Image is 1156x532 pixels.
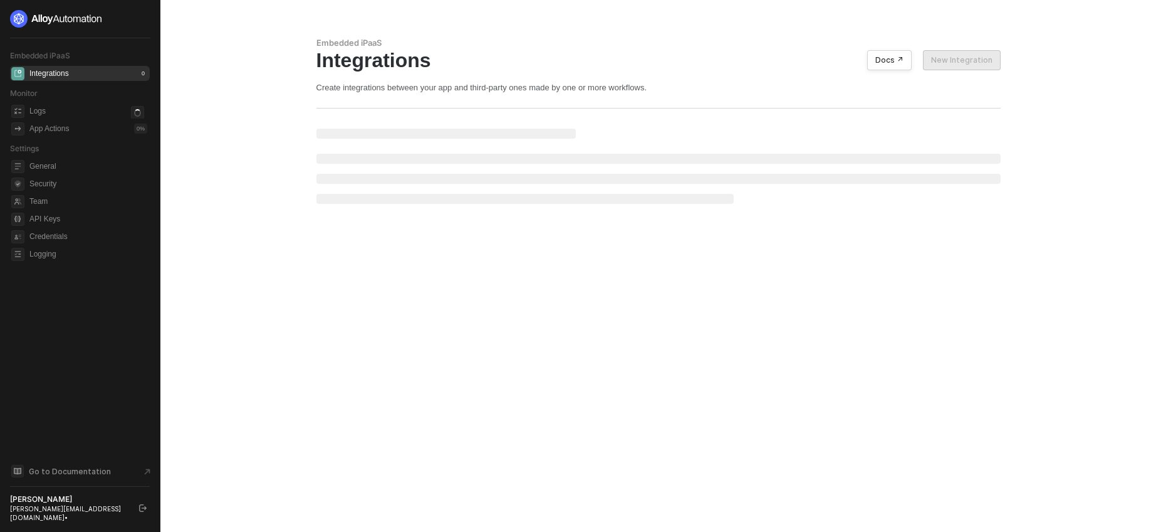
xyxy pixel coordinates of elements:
[29,229,147,244] span: Credentials
[10,144,39,153] span: Settings
[10,10,103,28] img: logo
[134,124,147,134] div: 0 %
[139,68,147,78] div: 0
[316,82,1001,93] div: Create integrations between your app and third-party ones made by one or more workflows.
[29,159,147,174] span: General
[29,247,147,262] span: Logging
[29,106,46,117] div: Logs
[10,88,38,98] span: Monitor
[29,176,147,191] span: Security
[29,466,111,477] span: Go to Documentation
[139,504,147,512] span: logout
[11,160,24,173] span: general
[11,230,24,243] span: credentials
[131,106,144,119] span: icon-loader
[11,67,24,80] span: integrations
[11,465,24,477] span: documentation
[11,122,24,136] span: icon-app-actions
[316,48,1001,72] div: Integrations
[11,105,24,118] span: icon-logs
[10,10,150,28] a: logo
[29,211,147,226] span: API Keys
[10,494,128,504] div: [PERSON_NAME]
[867,50,912,70] button: Docs ↗
[29,124,69,134] div: App Actions
[316,38,1001,48] div: Embedded iPaaS
[29,68,69,79] div: Integrations
[11,213,24,226] span: api-key
[11,178,24,191] span: security
[923,50,1001,70] button: New Integration
[29,194,147,209] span: Team
[10,464,150,479] a: Knowledge Base
[11,248,24,261] span: logging
[11,195,24,208] span: team
[10,504,128,522] div: [PERSON_NAME][EMAIL_ADDRESS][DOMAIN_NAME] •
[141,465,154,478] span: document-arrow
[875,55,903,65] div: Docs ↗
[10,51,70,60] span: Embedded iPaaS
